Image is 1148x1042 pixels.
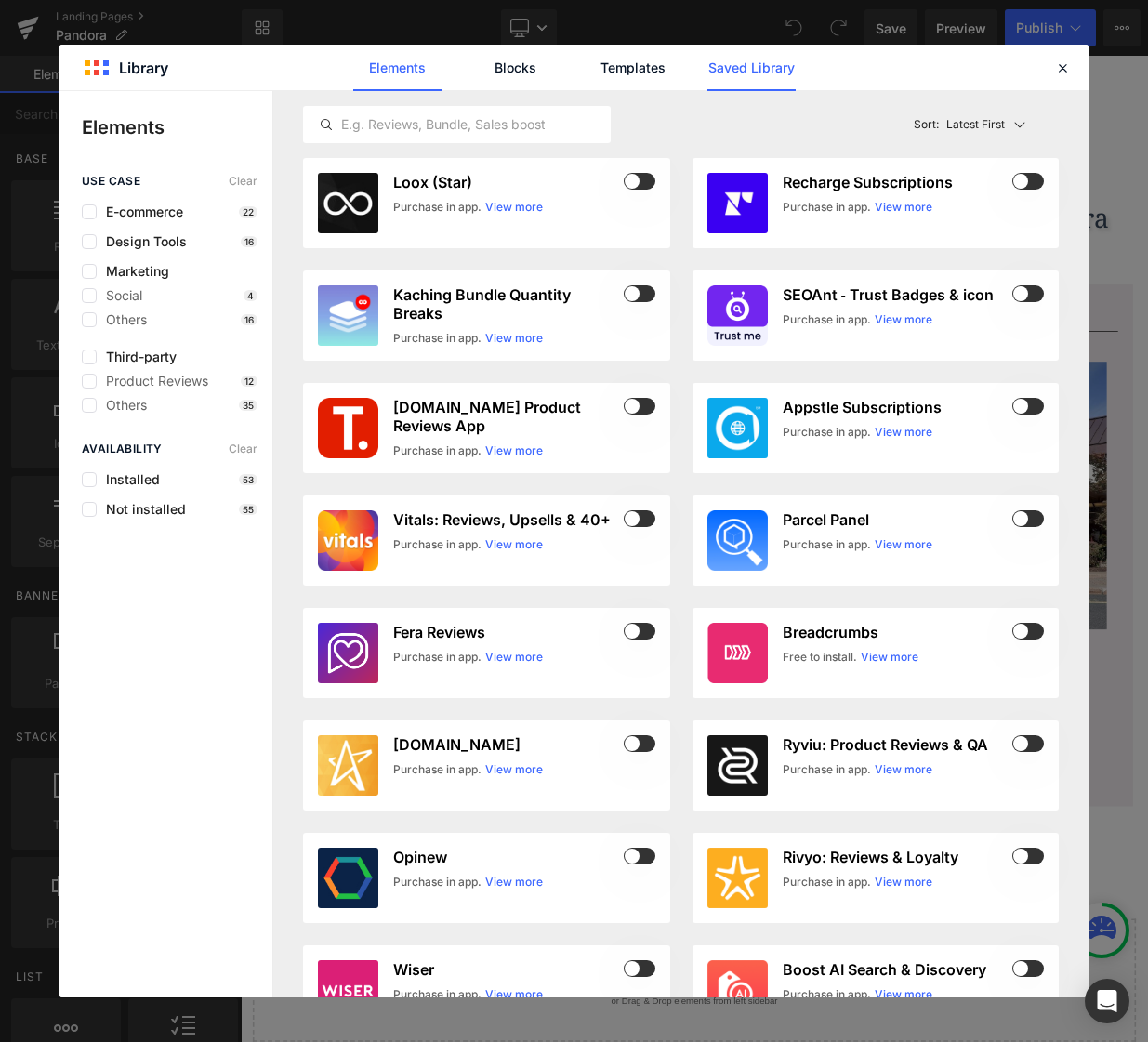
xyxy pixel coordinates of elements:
a: View more [485,536,543,553]
a: View more [861,649,918,666]
span: Others [97,398,147,413]
a: View more [875,986,932,1003]
div: Purchase in app. [783,536,871,553]
h3: Appstle Subscriptions [783,398,1009,416]
span: Virtual Tour [917,785,1013,810]
p: 55 [239,504,257,515]
a: [EMAIL_ADDRESS][DOMAIN_NAME] [98,469,324,485]
h3: Opinew [393,848,620,866]
h3: Parcel Panel [783,510,1009,529]
div: Purchase in app. [393,442,482,459]
b: Store Hours: [51,508,137,525]
span: Clear [229,442,257,455]
img: ea3afb01-6354-4d19-82d2-7eef5307fd4e.png [707,623,768,683]
p: 12 [241,376,257,387]
p: Elements [82,113,272,141]
span: Availability [82,442,163,455]
p: [PERSON_NAME] [51,629,548,650]
h3: Loox (Star) [393,173,620,191]
div: Purchase in app. [393,874,482,890]
div: Purchase in app. [393,986,482,1003]
p: 4 [244,290,257,301]
div: Open Intercom Messenger [1085,979,1129,1023]
p: 16 [241,236,257,247]
img: 9f98ff4f-a019-4e81-84a1-123c6986fecc.png [707,285,768,346]
p: 35 [239,400,257,411]
img: CK6otpbp4PwCEAE=.jpeg [707,173,768,233]
a: View more [875,536,932,553]
div: Purchase in app. [393,330,482,347]
h3: SEOAnt ‑ Trust Badges & icon [783,285,1009,304]
b: Manager Email: [51,670,163,688]
b: Brands Offered: [51,709,163,727]
a: View more [485,199,543,216]
span: Social [97,288,142,303]
a: View more [875,311,932,328]
a: Saved Library [707,45,796,91]
div: MILFORD [517,249,576,270]
span: [DATE]: Closed [51,592,142,608]
img: 35472539-a713-48dd-a00c-afbdca307b79.png [707,960,768,1021]
a: [PHONE_NUMBER] [84,429,202,445]
p: Add A Pearl, ALTR, ARZ Steel, Bulova Jewelry, [PERSON_NAME] Watches, [PERSON_NAME], Citizen Watch... [51,729,548,791]
p: 22 [239,206,257,218]
a: Blocks [471,45,560,91]
div: Purchase in app. [783,986,871,1003]
img: CJed0K2x44sDEAE=.png [707,735,768,796]
a: View more [485,761,543,778]
p: Watch Battery Replacement, Watch Link Adjustments, Appraisals, Custom Design, Jewelry Repair & Re... [51,831,548,893]
div: Purchase in app. [783,199,871,216]
div: Purchase in app. [783,874,871,890]
img: 26b75d61-258b-461b-8cc3-4bcb67141ce0.png [318,510,378,571]
div: [GEOGRAPHIC_DATA] [37,250,178,270]
h1: [GEOGRAPHIC_DATA] [37,302,1088,332]
a: Virtual Tour [894,776,1036,818]
div: WALLINGFORD [705,250,803,270]
p: [DATE]: Closed [51,528,548,548]
div: FARMINGTON [214,250,304,270]
b: Services Offered: [51,811,169,828]
h3: Fera Reviews [393,623,620,641]
a: View more [875,424,932,441]
img: opinew.jpg [318,848,378,908]
img: loox.jpg [318,173,378,233]
a: View more [485,330,543,347]
a: Elements [353,45,442,91]
div: Free to install. [783,649,857,666]
span: Sort: [914,118,939,131]
h3: Rivyo: Reviews & Loyalty [783,848,1009,866]
h3: Breadcrumbs [783,623,1009,641]
span: Others [97,312,147,327]
img: 1fd9b51b-6ce7-437c-9b89-91bf9a4813c7.webp [318,285,378,346]
a: View more [485,442,543,459]
p: 16 [241,314,257,325]
div: ORANGE [613,250,668,270]
h3: Ryviu: Product Reviews & QA [783,735,1009,754]
a: View more [485,874,543,890]
span: Third-party [97,350,177,364]
div: Purchase in app. [783,424,871,441]
b: Manager: [51,630,117,648]
h3: Vitals: Reviews, Upsells & 40+ [393,510,620,529]
img: 6187dec1-c00a-4777-90eb-316382325808.webp [707,398,768,458]
div: Purchase in app. [783,311,871,328]
span: Not installed [97,502,186,517]
div: WATERBURY [839,250,922,270]
p: [STREET_ADDRESS] [51,389,548,409]
input: E.g. Reviews, Bundle, Sales boost... [304,113,610,136]
a: View more [875,199,932,216]
div: [GEOGRAPHIC_DATA] [340,250,481,270]
a: Templates [589,45,678,91]
b: Address: [51,389,110,407]
h3: [DOMAIN_NAME] [393,735,620,754]
img: wiser.jpg [318,960,378,1021]
button: Latest FirstSort:Latest First [906,106,1060,143]
div: Purchase in app. [393,649,482,666]
p: 53 [239,474,257,485]
div: Purchase in app. [783,761,871,778]
img: d4928b3c-658b-4ab3-9432-068658c631f3.png [707,510,768,571]
a: View more [485,649,543,666]
div: Purchase in app. [393,536,482,553]
p: [DATE] - [DATE]: 10:00am-6:00pm [51,548,548,569]
img: 1eba8361-494e-4e64-aaaa-f99efda0f44d.png [318,398,378,458]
